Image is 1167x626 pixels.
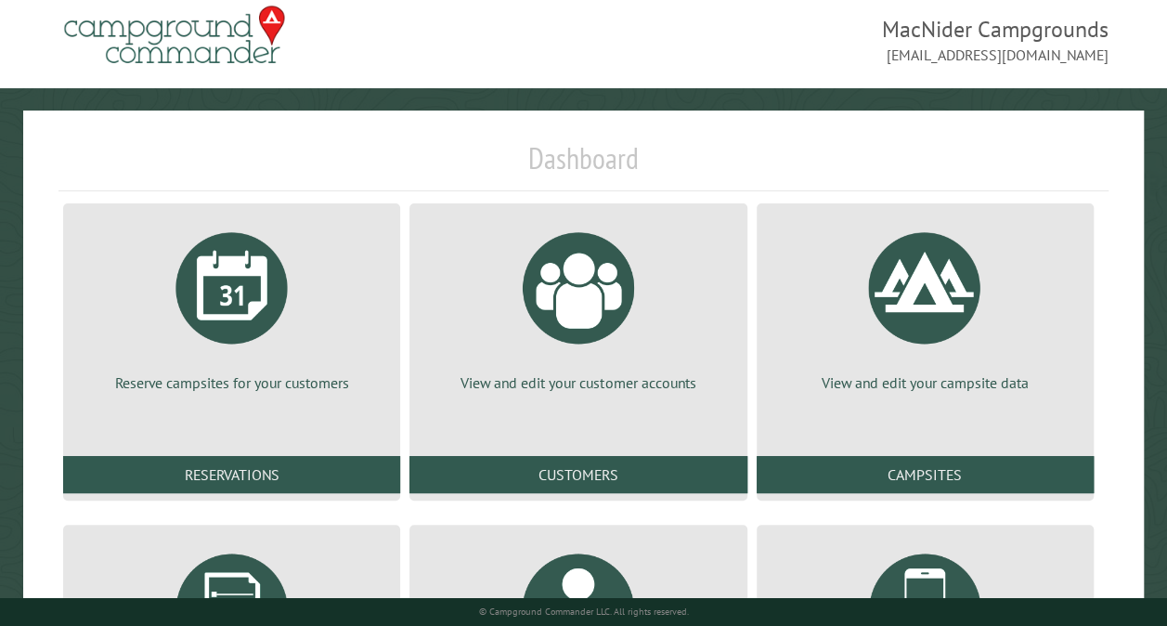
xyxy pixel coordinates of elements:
[85,372,378,393] p: Reserve campsites for your customers
[779,372,1071,393] p: View and edit your campsite data
[85,218,378,393] a: Reserve campsites for your customers
[432,372,724,393] p: View and edit your customer accounts
[63,456,400,493] a: Reservations
[779,218,1071,393] a: View and edit your campsite data
[58,140,1109,191] h1: Dashboard
[584,14,1109,66] span: MacNider Campgrounds [EMAIL_ADDRESS][DOMAIN_NAME]
[479,606,689,618] small: © Campground Commander LLC. All rights reserved.
[409,456,746,493] a: Customers
[432,218,724,393] a: View and edit your customer accounts
[757,456,1094,493] a: Campsites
